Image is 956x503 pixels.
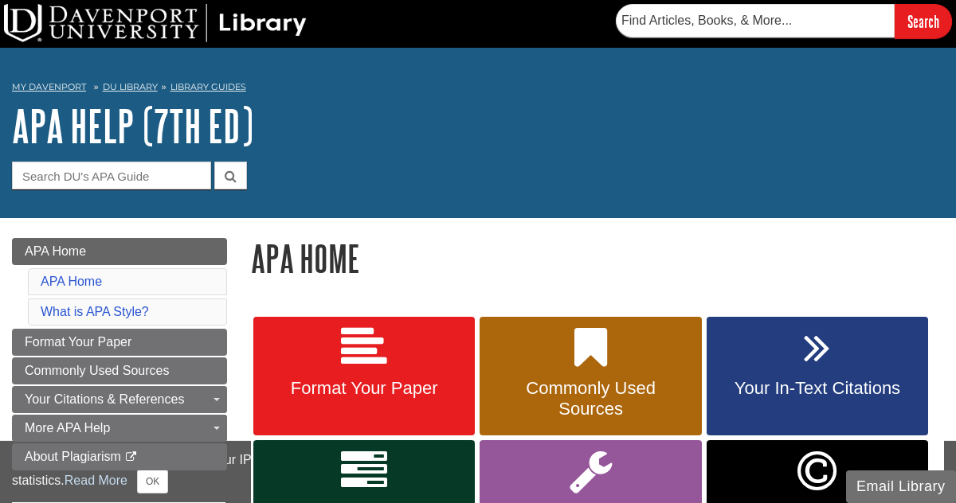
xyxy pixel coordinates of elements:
[12,76,944,102] nav: breadcrumb
[4,4,307,42] img: DU Library
[12,329,227,356] a: Format Your Paper
[253,317,475,436] a: Format Your Paper
[12,443,227,470] a: About Plagiarism
[492,378,689,419] span: Commonly Used Sources
[895,4,952,38] input: Search
[25,244,86,258] span: APA Home
[25,421,110,435] span: More APA Help
[103,81,158,92] a: DU Library
[25,392,184,406] span: Your Citations & References
[480,317,701,436] a: Commonly Used Sources
[616,4,952,38] form: Searches DU Library's articles, books, and more
[12,80,86,94] a: My Davenport
[124,452,138,462] i: This link opens in a new window
[12,357,227,384] a: Commonly Used Sources
[616,4,895,37] input: Find Articles, Books, & More...
[12,238,227,265] a: APA Home
[719,378,916,399] span: Your In-Text Citations
[707,317,928,436] a: Your In-Text Citations
[25,364,169,377] span: Commonly Used Sources
[25,450,121,463] span: About Plagiarism
[41,275,102,288] a: APA Home
[846,470,956,503] button: Email Library
[170,81,246,92] a: Library Guides
[25,335,131,349] span: Format Your Paper
[41,305,149,318] a: What is APA Style?
[265,378,463,399] span: Format Your Paper
[251,238,944,279] h1: APA Home
[12,415,227,442] a: More APA Help
[12,386,227,413] a: Your Citations & References
[12,101,253,150] a: APA Help (7th Ed)
[12,162,211,189] input: Search DU's APA Guide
